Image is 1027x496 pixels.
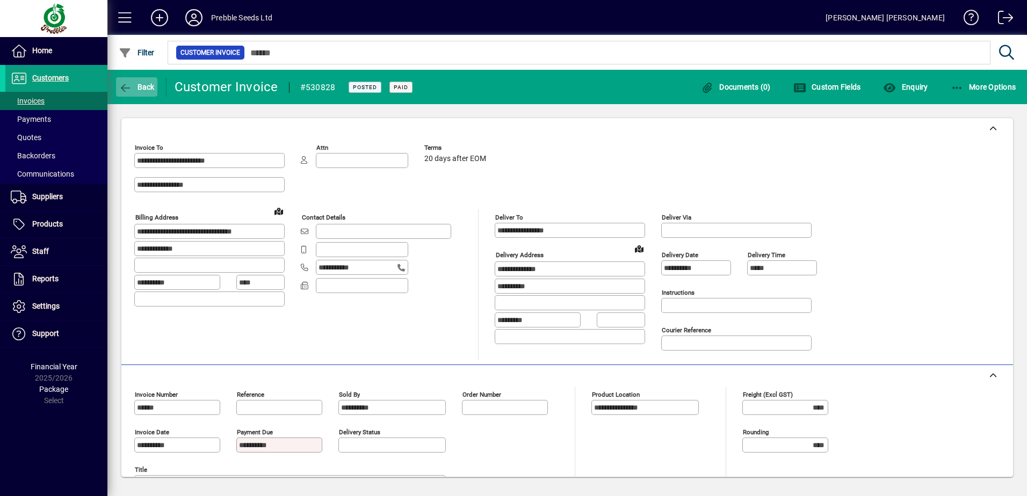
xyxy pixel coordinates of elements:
button: More Options [948,77,1019,97]
span: Package [39,385,68,393]
span: Settings [32,302,60,310]
a: Backorders [5,147,107,165]
mat-label: Invoice date [135,428,169,436]
mat-label: Courier Reference [662,326,711,334]
div: [PERSON_NAME] [PERSON_NAME] [826,9,945,26]
mat-label: Invoice To [135,144,163,151]
mat-label: Title [135,466,147,473]
a: Suppliers [5,184,107,210]
span: Payments [11,115,51,123]
span: Documents (0) [701,83,771,91]
span: Custom Fields [793,83,861,91]
mat-label: Product location [592,391,640,398]
mat-label: Instructions [662,289,695,296]
a: View on map [631,240,648,257]
button: Back [116,77,157,97]
span: Paid [394,84,408,91]
span: Customers [32,74,69,82]
button: Profile [177,8,211,27]
a: Quotes [5,128,107,147]
a: Payments [5,110,107,128]
span: Financial Year [31,362,77,371]
button: Custom Fields [791,77,864,97]
span: 20 days after EOM [424,155,486,163]
span: Support [32,329,59,338]
a: View on map [270,202,287,220]
mat-label: Rounding [743,428,769,436]
a: Communications [5,165,107,183]
mat-label: Sold by [339,391,360,398]
div: Customer Invoice [175,78,278,96]
span: Communications [11,170,74,178]
mat-label: Invoice number [135,391,178,398]
a: Knowledge Base [956,2,979,37]
mat-label: Payment due [237,428,273,436]
span: Home [32,46,52,55]
a: Reports [5,266,107,293]
span: Products [32,220,63,228]
span: Suppliers [32,192,63,201]
mat-label: Deliver via [662,214,691,221]
mat-label: Freight (excl GST) [743,391,793,398]
span: Enquiry [883,83,928,91]
div: #530828 [300,79,336,96]
mat-label: Delivery time [748,251,785,259]
span: Reports [32,274,59,283]
button: Documents (0) [698,77,773,97]
a: Staff [5,238,107,265]
a: Invoices [5,92,107,110]
mat-label: Deliver To [495,214,523,221]
button: Filter [116,43,157,62]
a: Logout [990,2,1014,37]
div: Prebble Seeds Ltd [211,9,272,26]
a: Home [5,38,107,64]
span: Backorders [11,151,55,160]
mat-label: Attn [316,144,328,151]
span: Quotes [11,133,41,142]
span: Filter [119,48,155,57]
mat-label: Delivery date [662,251,698,259]
button: Add [142,8,177,27]
app-page-header-button: Back [107,77,167,97]
button: Enquiry [880,77,930,97]
mat-label: Reference [237,391,264,398]
mat-label: Order number [462,391,501,398]
mat-label: Delivery status [339,428,380,436]
span: Terms [424,144,489,151]
span: Customer Invoice [180,47,240,58]
span: Back [119,83,155,91]
span: More Options [951,83,1016,91]
span: Posted [353,84,377,91]
span: Staff [32,247,49,256]
span: Invoices [11,97,45,105]
a: Settings [5,293,107,320]
a: Products [5,211,107,238]
a: Support [5,320,107,347]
